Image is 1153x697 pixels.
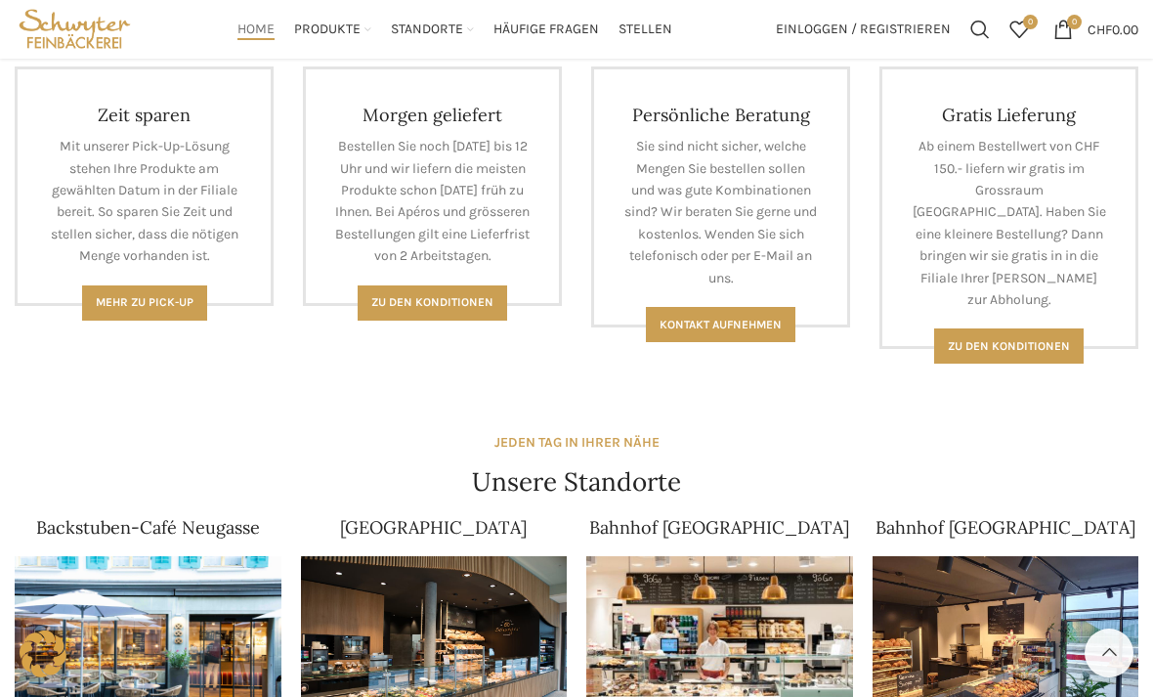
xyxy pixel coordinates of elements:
[335,104,530,126] h4: Morgen geliefert
[145,10,766,49] div: Main navigation
[1023,15,1038,29] span: 0
[619,10,672,49] a: Stellen
[358,285,507,321] a: Zu den Konditionen
[15,20,135,36] a: Site logo
[237,10,275,49] a: Home
[237,21,275,39] span: Home
[934,328,1084,364] a: Zu den konditionen
[493,10,599,49] a: Häufige Fragen
[766,10,961,49] a: Einloggen / Registrieren
[47,104,241,126] h4: Zeit sparen
[1000,10,1039,49] a: 0
[82,285,207,321] a: Mehr zu Pick-Up
[1088,21,1138,37] bdi: 0.00
[623,104,818,126] h4: Persönliche Beratung
[472,464,681,500] h4: Unsere Standorte
[391,10,474,49] a: Standorte
[1088,21,1112,37] span: CHF
[660,318,782,331] span: Kontakt aufnehmen
[912,104,1106,126] h4: Gratis Lieferung
[96,295,193,309] span: Mehr zu Pick-Up
[494,432,660,454] div: JEDEN TAG IN IHRER NÄHE
[948,339,1070,353] span: Zu den konditionen
[1067,15,1082,29] span: 0
[875,516,1135,539] a: Bahnhof [GEOGRAPHIC_DATA]
[36,516,260,539] a: Backstuben-Café Neugasse
[646,307,795,342] a: Kontakt aufnehmen
[391,21,463,39] span: Standorte
[493,21,599,39] span: Häufige Fragen
[1085,629,1133,677] a: Scroll to top button
[371,295,493,309] span: Zu den Konditionen
[619,21,672,39] span: Stellen
[47,136,241,267] p: Mit unserer Pick-Up-Lösung stehen Ihre Produkte am gewählten Datum in der Filiale bereit. So spar...
[589,516,849,539] a: Bahnhof [GEOGRAPHIC_DATA]
[294,21,361,39] span: Produkte
[1000,10,1039,49] div: Meine Wunschliste
[1044,10,1148,49] a: 0 CHF0.00
[961,10,1000,49] a: Suchen
[623,136,818,289] p: Sie sind nicht sicher, welche Mengen Sie bestellen sollen und was gute Kombinationen sind? Wir be...
[335,136,530,267] p: Bestellen Sie noch [DATE] bis 12 Uhr und wir liefern die meisten Produkte schon [DATE] früh zu Ih...
[776,22,951,36] span: Einloggen / Registrieren
[294,10,371,49] a: Produkte
[340,516,527,539] a: [GEOGRAPHIC_DATA]
[912,136,1106,311] p: Ab einem Bestellwert von CHF 150.- liefern wir gratis im Grossraum [GEOGRAPHIC_DATA]. Haben Sie e...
